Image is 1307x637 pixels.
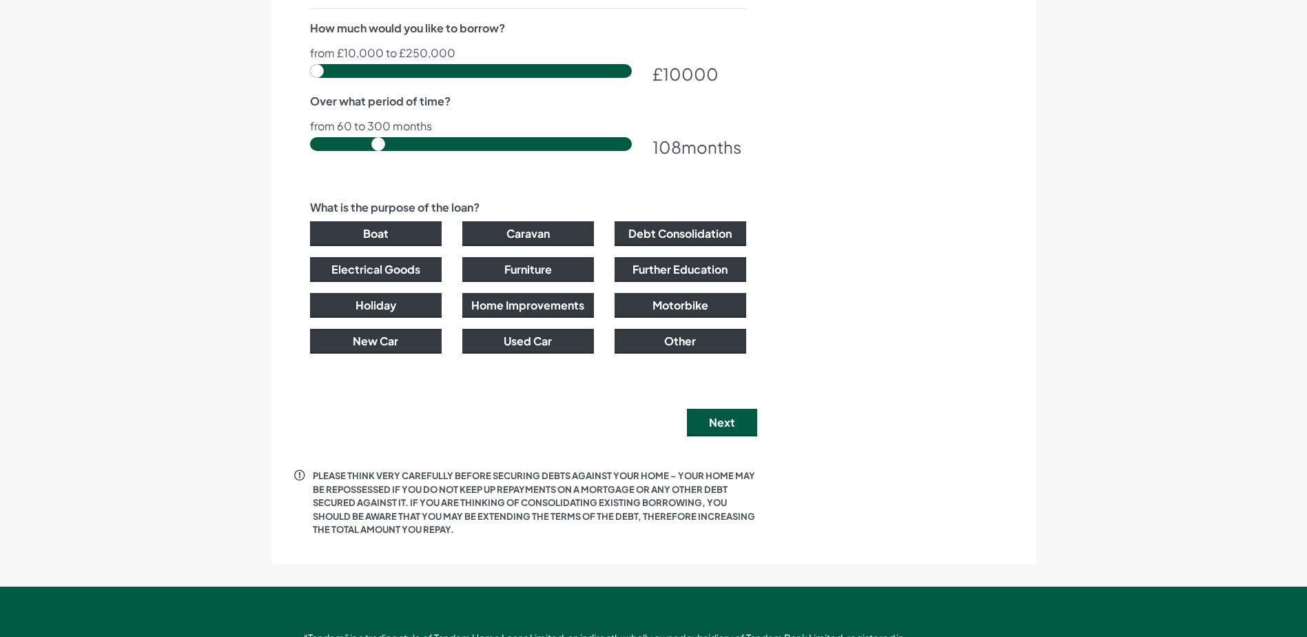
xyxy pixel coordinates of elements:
button: Other [615,329,746,354]
button: New Car [310,329,442,354]
p: PLEASE THINK VERY CAREFULLY BEFORE SECURING DEBTS AGAINST YOUR HOME – YOUR HOME MAY BE REPOSSESSE... [313,469,757,537]
button: Motorbike [615,293,746,318]
p: from £10,000 to £250,000 [310,48,746,59]
button: Further Education [615,257,746,282]
p: from 60 to 300 months [310,121,746,132]
label: What is the purpose of the loan? [310,199,480,216]
button: Caravan [462,221,594,246]
span: 108 [652,136,681,157]
button: Used Car [462,329,594,354]
div: months [652,134,746,159]
button: Electrical Goods [310,257,442,282]
span: 10000 [663,63,719,84]
label: Over what period of time? [310,93,451,110]
button: Furniture [462,257,594,282]
button: Next [687,409,757,436]
div: £ [652,61,746,86]
button: Debt Consolidation [615,221,746,246]
button: Boat [310,221,442,246]
button: Holiday [310,293,442,318]
label: How much would you like to borrow? [310,20,505,37]
button: Home Improvements [462,293,594,318]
